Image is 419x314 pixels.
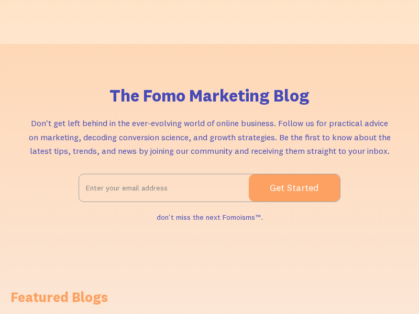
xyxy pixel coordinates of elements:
h1: Featured Blogs [10,288,409,307]
form: Email Form 2 [79,174,340,202]
h1: The Fomo Marketing Blog [109,86,310,106]
input: Get Started [249,174,340,201]
p: Don't get left behind in the ever-evolving world of online business. Follow us for practical advi... [26,116,393,158]
div: don't miss the next Fomoisms™. [157,210,263,225]
input: Enter your email address [79,175,249,201]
